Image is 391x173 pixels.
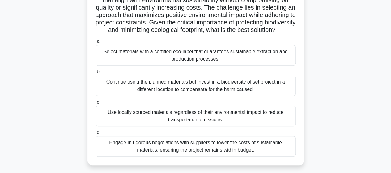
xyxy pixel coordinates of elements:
[96,136,296,157] div: Engage in rigorous negotiations with suppliers to lower the costs of sustainable materials, ensur...
[96,45,296,66] div: Select materials with a certified eco-label that guarantees sustainable extraction and production...
[97,39,101,44] span: a.
[96,106,296,126] div: Use locally sourced materials regardless of their environmental impact to reduce transportation e...
[97,99,100,105] span: c.
[96,76,296,96] div: Continue using the planned materials but invest in a biodiversity offset project in a different l...
[97,69,101,74] span: b.
[97,130,101,135] span: d.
